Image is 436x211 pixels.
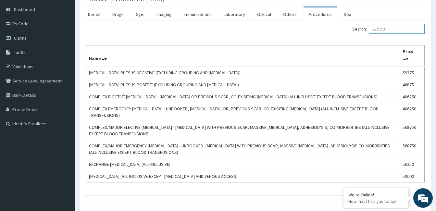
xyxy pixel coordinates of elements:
[86,170,400,182] td: [MEDICAL_DATA] (ALL-INCLUSIVE EXCEPT [MEDICAL_DATA] AND VENOUS ACCESS)
[86,79,400,91] td: [MEDICAL_DATA] RHESUS POSITVE (EXCLUDING GROUPING AND [MEDICAL_DATA])
[38,64,90,130] span: We're online!
[400,91,425,103] td: 406250
[400,67,425,79] td: 59375
[400,158,425,170] td: 56250
[86,91,400,103] td: COMPLEX ELECTIVE [MEDICAL_DATA] - [MEDICAL_DATA] OR PREVIOUS SCAR, CO-EXISITING [MEDICAL_DATA] (A...
[83,7,106,21] a: Dental
[107,7,129,21] a: Drugs
[86,103,400,121] td: COMPLEX EMERGENCY [MEDICAL_DATA] - UNBOOKED, [MEDICAL_DATA], OR, PREVIOUS SCAR, CO-EXISITING [MED...
[304,7,337,21] a: Procedures
[106,3,122,19] div: Minimize live chat window
[131,7,150,21] a: Gym
[14,35,27,41] span: Claims
[400,170,425,182] td: 50000
[34,36,109,45] div: Chat with us now
[86,67,400,79] td: [MEDICAL_DATA] RHESUS NEGATIVE (EXCLUDING GROUPING AND [MEDICAL_DATA])
[86,45,400,67] th: Name
[352,24,425,34] label: Search:
[86,158,400,170] td: EXCHANGE [MEDICAL_DATA] (ALL-INCLUSIVE)
[348,199,404,204] p: How may I help you today?
[3,142,124,164] textarea: Type your message and hit 'Enter'
[151,7,177,21] a: Imaging
[218,7,250,21] a: Laboratory
[369,24,425,34] input: Search:
[86,121,400,140] td: COMPLEX/MAJOR ELECTIVE [MEDICAL_DATA] - [MEDICAL_DATA] WITH PREVIOUS SCAR, MASSIVE [MEDICAL_DATA]...
[12,32,26,49] img: d_794563401_company_1708531726252_794563401
[86,140,400,158] td: COMPLEX/MAJOR EMERGENCY [MEDICAL_DATA] - UNBOOKED, [MEDICAL_DATA] WITH PREVIOUS SCAR, MASSIVE [ME...
[400,45,425,67] th: Price
[14,6,35,12] span: Dashboard
[278,7,302,21] a: Others
[179,7,217,21] a: Immunizations
[400,79,425,91] td: 46875
[252,7,276,21] a: Optical
[400,140,425,158] td: 568750
[14,49,26,55] span: Tariffs
[400,121,425,140] td: 568750
[339,7,356,21] a: Spa
[348,192,404,198] div: We're Online!
[400,103,425,121] td: 406250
